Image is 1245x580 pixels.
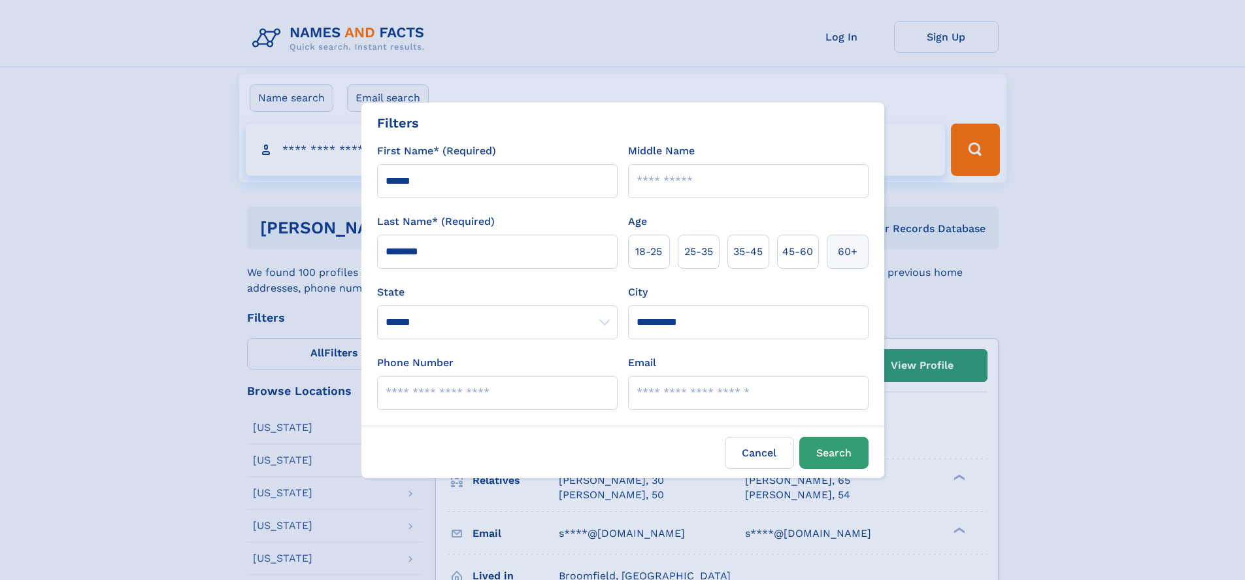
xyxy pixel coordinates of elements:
span: 35‑45 [733,244,763,260]
label: Email [628,355,656,371]
label: Age [628,214,647,230]
label: City [628,284,648,300]
span: 60+ [838,244,857,260]
label: Last Name* (Required) [377,214,495,230]
label: Cancel [725,437,794,469]
button: Search [799,437,869,469]
label: Phone Number [377,355,454,371]
span: 45‑60 [782,244,813,260]
label: Middle Name [628,143,695,159]
label: State [377,284,618,300]
label: First Name* (Required) [377,143,496,159]
span: 18‑25 [635,244,662,260]
span: 25‑35 [684,244,713,260]
div: Filters [377,113,419,133]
